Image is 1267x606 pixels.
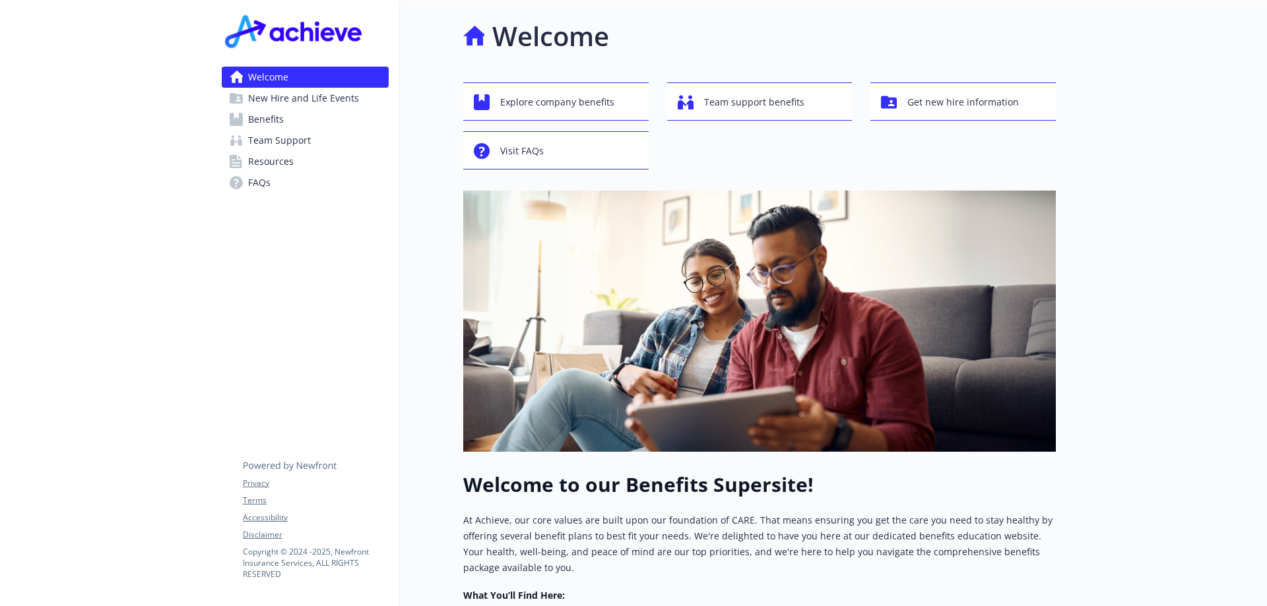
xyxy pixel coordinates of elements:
img: overview page banner [463,191,1056,452]
a: FAQs [222,172,389,193]
span: Visit FAQs [500,138,544,164]
p: Copyright © 2024 - 2025 , Newfront Insurance Services, ALL RIGHTS RESERVED [243,546,388,580]
span: Benefits [248,109,284,130]
a: Benefits [222,109,389,130]
h1: Welcome to our Benefits Supersite! [463,473,1056,497]
span: Welcome [248,67,288,88]
span: Team support benefits [704,90,804,115]
a: Disclaimer [243,529,388,541]
button: Visit FAQs [463,131,649,169]
a: Team Support [222,130,389,151]
span: Get new hire information [907,90,1019,115]
a: Terms [243,495,388,506]
a: Accessibility [243,512,388,524]
button: Explore company benefits [463,82,649,121]
button: Team support benefits [667,82,853,121]
span: New Hire and Life Events [248,88,359,109]
span: Resources [248,151,294,172]
h1: Welcome [492,16,609,56]
button: Get new hire information [870,82,1056,121]
a: Privacy [243,477,388,489]
a: New Hire and Life Events [222,88,389,109]
span: Explore company benefits [500,90,614,115]
a: Welcome [222,67,389,88]
strong: What You’ll Find Here: [463,589,565,601]
p: At Achieve, our core values are built upon our foundation of CARE. That means ensuring you get th... [463,512,1056,576]
span: FAQs [248,172,271,193]
a: Resources [222,151,389,172]
span: Team Support [248,130,311,151]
